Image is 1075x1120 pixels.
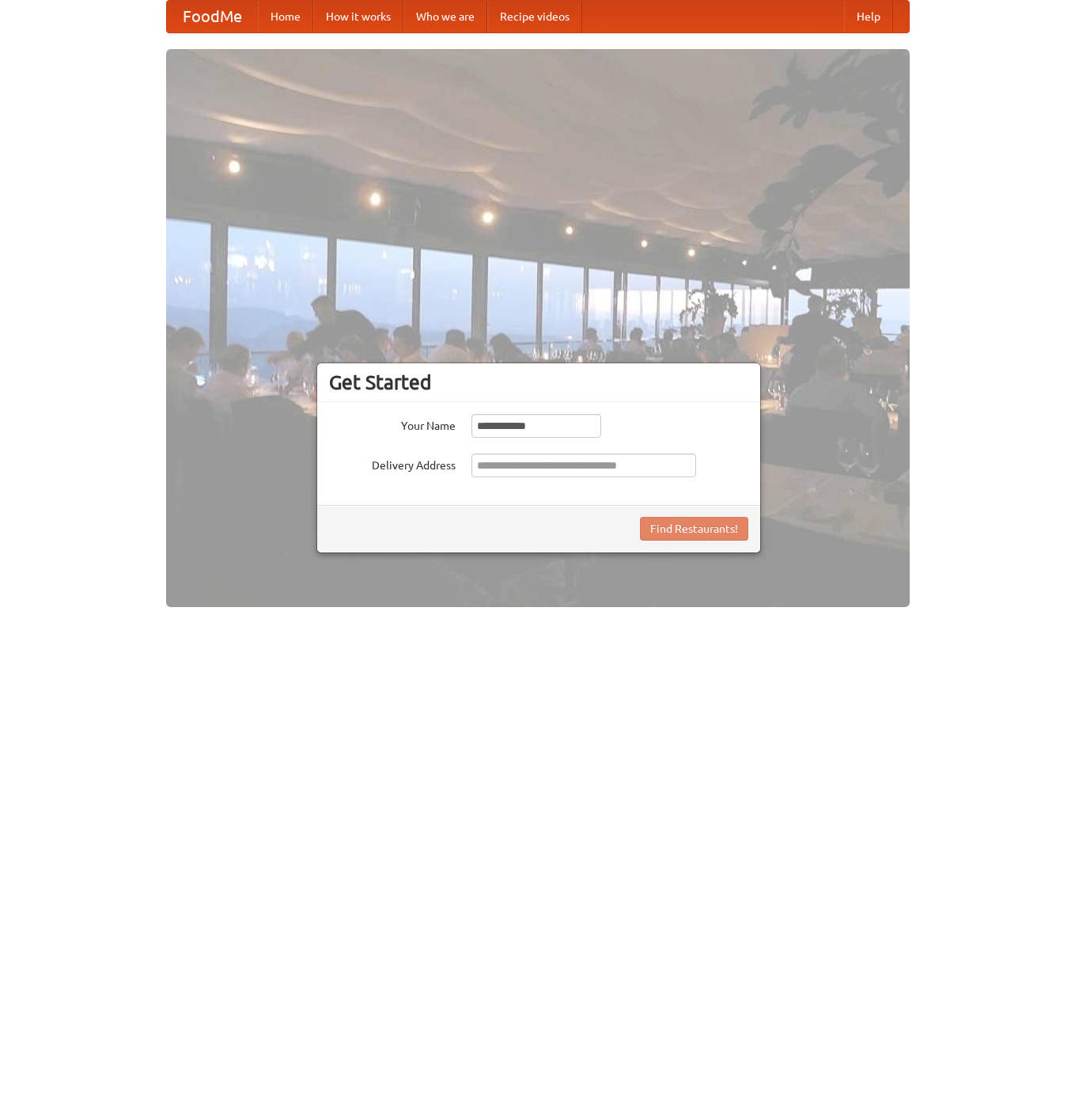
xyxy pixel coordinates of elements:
[403,1,487,32] a: Who we are
[313,1,403,32] a: How it works
[640,517,748,541] button: Find Restaurants!
[844,1,893,32] a: Help
[329,414,456,434] label: Your Name
[167,1,258,32] a: FoodMe
[258,1,313,32] a: Home
[487,1,582,32] a: Recipe videos
[329,454,456,473] label: Delivery Address
[329,370,748,394] h3: Get Started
